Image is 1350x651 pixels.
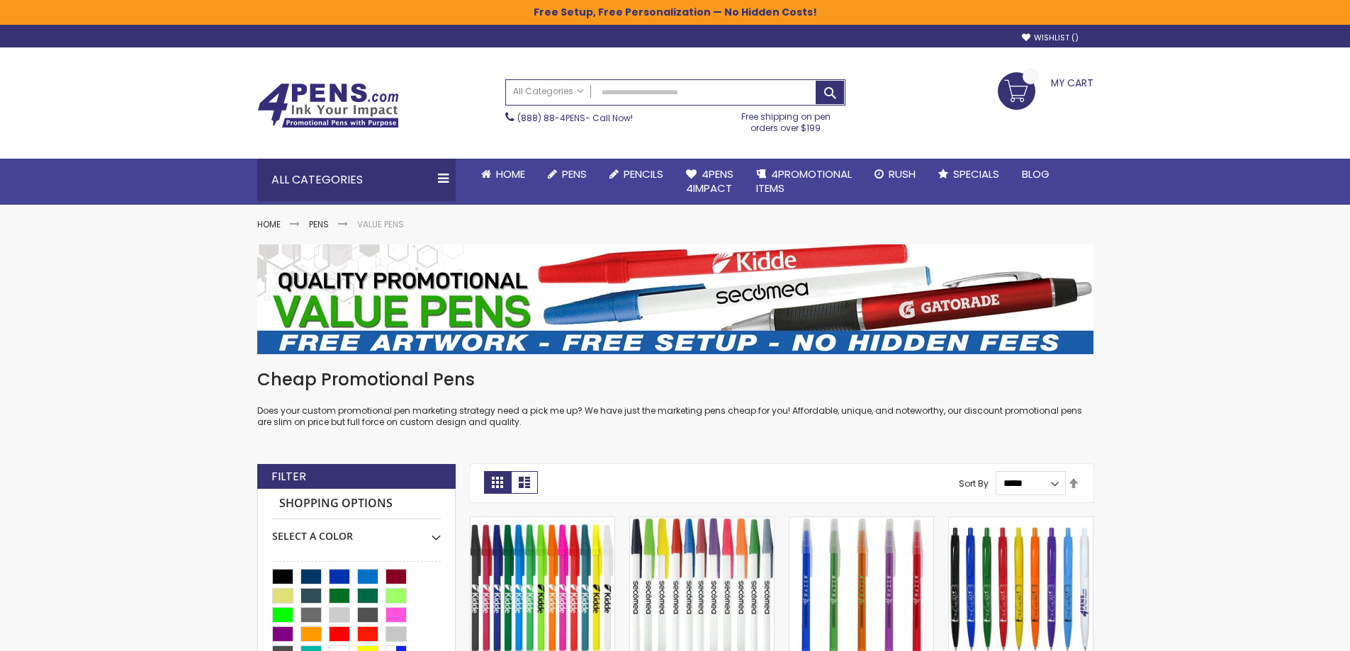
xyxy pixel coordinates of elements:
a: 4Pens4impact [675,159,745,205]
div: Free shipping on pen orders over $199 [726,106,845,134]
strong: Filter [271,469,306,485]
strong: Value Pens [357,218,404,230]
strong: Grid [484,471,511,494]
span: Blog [1022,166,1050,181]
a: Belfast Value Stick Pen [630,516,774,528]
span: - Call Now! [517,112,633,124]
label: Sort By [959,477,989,489]
a: Pens [536,159,598,190]
a: All Categories [506,80,591,103]
strong: Shopping Options [272,489,441,519]
span: Specials [953,166,999,181]
a: Home [257,218,281,230]
span: Pens [562,166,587,181]
div: All Categories [257,159,456,201]
span: Home [496,166,525,181]
a: Home [470,159,536,190]
span: All Categories [513,86,584,97]
a: Custom Cambria Plastic Retractable Ballpoint Pen - Monochromatic Body Color [949,516,1093,528]
a: Pens [309,218,329,230]
span: Pencils [624,166,663,181]
a: Blog [1011,159,1061,190]
a: Rush [863,159,927,190]
a: Belfast B Value Stick Pen [471,516,614,528]
a: 4PROMOTIONALITEMS [745,159,863,205]
img: Value Pens [257,244,1093,354]
a: Specials [927,159,1011,190]
span: Rush [889,166,916,181]
a: Wishlist [1022,33,1079,43]
div: Select A Color [272,519,441,543]
h1: Cheap Promotional Pens [257,368,1093,391]
a: Pencils [598,159,675,190]
div: Does your custom promotional pen marketing strategy need a pick me up? We have just the marketing... [257,368,1093,429]
span: 4Pens 4impact [686,166,733,196]
img: 4Pens Custom Pens and Promotional Products [257,83,399,128]
a: (888) 88-4PENS [517,112,585,124]
a: Belfast Translucent Value Stick Pen [789,516,933,528]
span: 4PROMOTIONAL ITEMS [756,166,852,196]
